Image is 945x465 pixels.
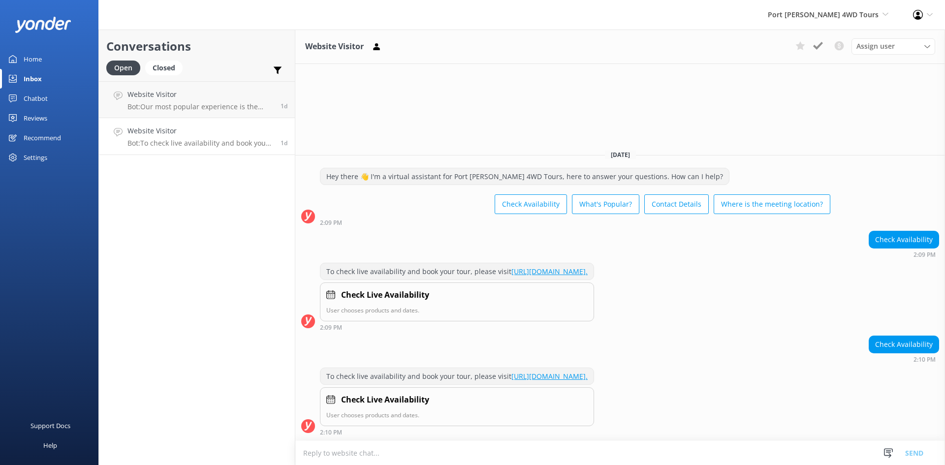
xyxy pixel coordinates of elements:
[869,231,939,248] div: Check Availability
[714,194,830,214] button: Where is the meeting location?
[320,324,594,331] div: Sep 30 2025 02:09pm (UTC +10:00) Australia/Sydney
[24,69,42,89] div: Inbox
[320,368,594,385] div: To check live availability and book your tour, please visit
[572,194,639,214] button: What's Popular?
[127,89,273,100] h4: Website Visitor
[106,62,145,73] a: Open
[145,61,183,75] div: Closed
[15,17,71,33] img: yonder-white-logo.png
[341,289,429,302] h4: Check Live Availability
[99,118,295,155] a: Website VisitorBot:To check live availability and book your tour, please visit [URL][DOMAIN_NAME].1d
[320,220,342,226] strong: 2:09 PM
[127,139,273,148] p: Bot: To check live availability and book your tour, please visit [URL][DOMAIN_NAME].
[145,62,188,73] a: Closed
[326,306,588,315] p: User chooses products and dates.
[851,38,935,54] div: Assign User
[913,252,936,258] strong: 2:09 PM
[511,267,588,276] a: [URL][DOMAIN_NAME].
[24,148,47,167] div: Settings
[320,219,830,226] div: Sep 30 2025 02:09pm (UTC +10:00) Australia/Sydney
[106,61,140,75] div: Open
[127,125,273,136] h4: Website Visitor
[913,357,936,363] strong: 2:10 PM
[511,372,588,381] a: [URL][DOMAIN_NAME].
[869,356,939,363] div: Sep 30 2025 02:10pm (UTC +10:00) Australia/Sydney
[869,336,939,353] div: Check Availability
[605,151,636,159] span: [DATE]
[644,194,709,214] button: Contact Details
[281,139,287,147] span: Sep 30 2025 02:10pm (UTC +10:00) Australia/Sydney
[127,102,273,111] p: Bot: Our most popular experience is the Beach & Dune with Sandboarding tour. It includes a scenic...
[305,40,364,53] h3: Website Visitor
[99,81,295,118] a: Website VisitorBot:Our most popular experience is the Beach & Dune with Sandboarding tour. It inc...
[24,49,42,69] div: Home
[24,108,47,128] div: Reviews
[326,410,588,420] p: User chooses products and dates.
[24,128,61,148] div: Recommend
[320,263,594,280] div: To check live availability and book your tour, please visit
[341,394,429,406] h4: Check Live Availability
[281,102,287,110] span: Sep 30 2025 04:54pm (UTC +10:00) Australia/Sydney
[869,251,939,258] div: Sep 30 2025 02:09pm (UTC +10:00) Australia/Sydney
[106,37,287,56] h2: Conversations
[320,429,594,435] div: Sep 30 2025 02:10pm (UTC +10:00) Australia/Sydney
[24,89,48,108] div: Chatbot
[43,435,57,455] div: Help
[320,168,729,185] div: Hey there 👋 I'm a virtual assistant for Port [PERSON_NAME] 4WD Tours, here to answer your questio...
[31,416,70,435] div: Support Docs
[320,430,342,435] strong: 2:10 PM
[768,10,879,19] span: Port [PERSON_NAME] 4WD Tours
[495,194,567,214] button: Check Availability
[856,41,895,52] span: Assign user
[320,325,342,331] strong: 2:09 PM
